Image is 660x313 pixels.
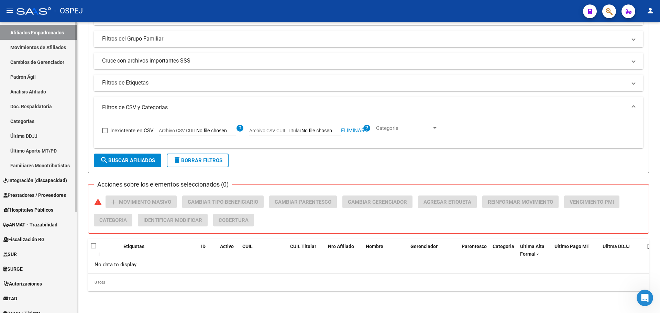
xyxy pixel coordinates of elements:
span: Ultima Alta Formal [520,244,544,257]
mat-panel-title: Filtros de Etiquetas [102,79,627,87]
span: Fiscalización RG [3,236,45,243]
span: Prestadores / Proveedores [3,191,66,199]
button: Cobertura [213,214,254,226]
span: - OSPEJ [54,3,83,19]
button: Buscar Afiliados [94,154,161,167]
span: CUIL [242,244,253,249]
span: Archivo CSV CUIL [159,128,196,133]
mat-expansion-panel-header: Cruce con archivos importantes SSS [94,53,643,69]
mat-panel-title: Filtros del Grupo Familiar [102,35,627,43]
span: Categoria [99,217,127,223]
span: Categoria [376,125,432,131]
button: Movimiento Masivo [106,195,177,208]
mat-icon: person [646,7,654,15]
span: CUIL Titular [290,244,316,249]
span: ANMAT - Trazabilidad [3,221,57,228]
datatable-header-cell: CUIL [240,239,277,262]
span: Categoria [493,244,514,249]
iframe: Intercom live chat [637,290,653,306]
datatable-header-cell: Nombre [363,239,408,262]
button: Vencimiento PMI [564,195,619,208]
span: Cambiar Parentesco [275,199,331,205]
span: Buscar Afiliados [100,157,155,164]
span: Ulitma DDJJ [603,244,630,249]
mat-icon: warning [94,198,102,206]
datatable-header-cell: Ultimo Pago MT [552,239,600,262]
span: Inexistente en CSV [110,126,154,135]
span: Eliminar [341,127,364,134]
button: Borrar Filtros [167,154,229,167]
button: Cambiar Parentesco [269,195,337,208]
button: Identificar Modificar [138,214,208,226]
span: Archivo CSV CUIL Titular [249,128,301,133]
mat-icon: add [109,198,118,206]
mat-icon: help [236,124,244,132]
mat-icon: menu [5,7,14,15]
span: Borrar Filtros [173,157,222,164]
mat-icon: help [363,124,371,132]
mat-icon: search [100,156,108,164]
datatable-header-cell: Categoria [490,239,517,262]
button: Eliminar [341,128,364,133]
span: Cobertura [219,217,249,223]
span: ID [201,244,206,249]
button: Cambiar Gerenciador [342,195,412,208]
span: Movimiento Masivo [119,199,171,205]
span: SURGE [3,265,23,273]
span: Nombre [366,244,383,249]
span: Cambiar Gerenciador [348,199,407,205]
div: 0 total [88,274,649,291]
span: Nro Afiliado [328,244,354,249]
span: SUR [3,250,17,258]
button: Cambiar Tipo Beneficiario [182,195,264,208]
datatable-header-cell: ID [198,239,217,262]
span: Cambiar Tipo Beneficiario [188,199,258,205]
datatable-header-cell: Etiquetas [121,239,198,262]
mat-icon: delete [173,156,181,164]
span: Gerenciador [410,244,438,249]
span: Integración (discapacidad) [3,177,67,184]
span: Etiquetas [123,244,144,249]
span: TAD [3,295,17,302]
mat-panel-title: Cruce con archivos importantes SSS [102,57,627,65]
div: No data to display [88,256,649,273]
mat-panel-title: Filtros de CSV y Categorias [102,104,627,111]
mat-expansion-panel-header: Filtros del Grupo Familiar [94,31,643,47]
datatable-header-cell: Activo [217,239,240,262]
datatable-header-cell: Parentesco [459,239,490,262]
mat-expansion-panel-header: Filtros de CSV y Categorias [94,97,643,119]
h3: Acciones sobre los elementos seleccionados (0) [94,180,232,189]
mat-expansion-panel-header: Filtros de Etiquetas [94,75,643,91]
span: Parentesco [462,244,487,249]
span: Vencimiento PMI [570,199,614,205]
span: Agregar Etiqueta [423,199,471,205]
input: Archivo CSV CUIL [196,128,236,134]
datatable-header-cell: Nro Afiliado [325,239,363,262]
button: Reinformar Movimiento [482,195,559,208]
button: Categoria [94,214,132,226]
datatable-header-cell: CUIL Titular [287,239,325,262]
span: Activo [220,244,234,249]
datatable-header-cell: Ulitma DDJJ [600,239,645,262]
span: Identificar Modificar [143,217,202,223]
input: Archivo CSV CUIL Titular [301,128,341,134]
span: Autorizaciones [3,280,42,288]
span: Hospitales Públicos [3,206,53,214]
div: Filtros de CSV y Categorias [94,119,643,148]
span: Reinformar Movimiento [488,199,553,205]
datatable-header-cell: Gerenciador [408,239,449,262]
span: Ultimo Pago MT [554,244,590,249]
datatable-header-cell: Ultima Alta Formal [517,239,552,262]
button: Agregar Etiqueta [418,195,477,208]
